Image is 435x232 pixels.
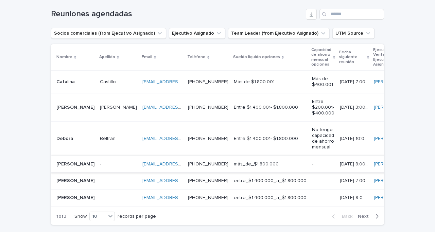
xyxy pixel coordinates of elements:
[51,208,72,225] p: 1 of 3
[340,103,370,110] p: 21/8/2025 3:00 PM
[234,195,307,201] p: entre_$1.400.000_a_$1.800.000
[100,103,138,110] p: [PERSON_NAME]
[51,9,303,19] h1: Reuniones agendadas
[100,78,117,85] p: Castillo
[358,214,373,219] span: Next
[188,162,228,166] a: [PHONE_NUMBER]
[56,194,96,201] p: Rodrigo Alonso Bastias Urrutia
[340,78,370,85] p: 21/8/2025 7:00 PM
[56,135,74,142] p: Debora
[340,160,370,167] p: 20/8/2025 8:00 PM
[234,178,307,184] p: entre_$1.400.000_a_$1.800.000
[100,194,103,201] p: -
[100,135,117,142] p: Beltran
[187,53,206,61] p: Teléfono
[188,195,228,200] a: [PHONE_NUMBER]
[56,160,96,167] p: Eduardo Karmy Butto
[234,136,307,142] p: Entre $1.400.001- $1.800.000
[332,28,375,39] button: UTM Source
[312,99,334,116] p: Entre $200.001- $400.000
[228,28,330,39] button: Team Leader (from Ejecutivo Asignado)
[373,46,411,69] p: Ejecutivos de Ventas (from Ejecutivo Asignado)
[142,195,219,200] a: [EMAIL_ADDRESS][DOMAIN_NAME]
[355,213,384,219] button: Next
[234,79,307,85] p: Más de $1.800.001
[338,214,352,219] span: Back
[312,127,334,150] p: No tengo capacidad de ahorro mensual
[56,78,76,85] p: Catalina
[51,28,166,39] button: Socios comerciales (from Ejecutivo Asignado)
[142,162,219,166] a: [EMAIL_ADDRESS][DOMAIN_NAME]
[340,194,370,201] p: 19/8/2025 9:00 PM
[169,28,225,39] button: Ejecutivo Asignado
[340,135,370,142] p: 21/8/2025 10:00 AM
[340,177,370,184] p: 20/8/2025 7:00 AM
[56,53,72,61] p: Nombre
[142,136,219,141] a: [EMAIL_ADDRESS][DOMAIN_NAME]
[142,178,219,183] a: [EMAIL_ADDRESS][DOMAIN_NAME]
[327,213,355,219] button: Back
[339,49,365,66] p: Fecha siguiente reunión
[100,177,103,184] p: -
[56,103,96,110] p: [PERSON_NAME]
[234,105,307,110] p: Entre $1.400.001- $1.800.000
[142,79,219,84] a: [EMAIL_ADDRESS][DOMAIN_NAME]
[118,214,156,219] p: records per page
[188,105,228,110] a: [PHONE_NUMBER]
[90,213,106,220] div: 10
[74,214,87,219] p: Show
[312,195,334,201] p: -
[56,177,96,184] p: maría Cecilia Sainz de la Peña Rodriguez
[188,79,228,84] a: [PHONE_NUMBER]
[142,53,152,61] p: Email
[188,136,228,141] a: [PHONE_NUMBER]
[311,46,331,69] p: Capacidad de ahorro mensual opciones
[312,76,334,88] p: Más de $400.001
[234,161,307,167] p: más_de_$1.800.000
[233,53,280,61] p: Sueldo líquido opciones
[99,53,115,61] p: Apellido
[319,9,384,20] input: Search
[312,161,334,167] p: -
[312,178,334,184] p: -
[100,160,103,167] p: -
[188,178,228,183] a: [PHONE_NUMBER]
[142,105,219,110] a: [EMAIL_ADDRESS][DOMAIN_NAME]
